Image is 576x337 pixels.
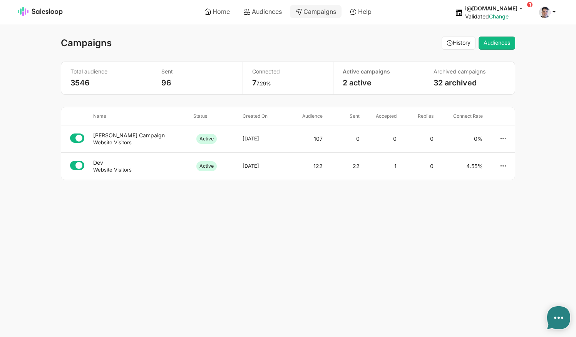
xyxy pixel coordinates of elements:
[256,80,271,87] small: 7.29%
[190,113,239,119] div: Status
[93,132,187,146] a: [PERSON_NAME] CampaignWebsite Visitors
[489,13,509,20] a: Change
[326,131,363,147] div: 0
[289,158,326,174] div: 122
[400,131,437,147] div: 0
[90,113,190,119] div: Name
[363,158,400,174] div: 1
[61,38,112,48] h1: Campaigns
[479,37,515,50] a: Audiences
[196,134,217,144] span: Active
[70,78,142,88] p: 3546
[239,113,289,119] div: Created on
[343,78,372,87] a: 2 active
[363,131,400,147] div: 0
[326,158,363,174] div: 22
[326,113,363,119] div: Sent
[252,78,324,88] p: 7
[437,158,486,174] div: 4.55%
[437,131,486,147] div: 0%
[465,13,530,20] div: Validated
[400,158,437,174] div: 0
[442,37,476,50] button: History
[93,132,187,139] div: [PERSON_NAME] Campaign
[345,5,377,18] a: Help
[161,68,233,75] p: Sent
[434,68,506,75] p: Archived campaigns
[243,163,259,169] small: [DATE]
[199,5,235,18] a: Home
[93,167,132,173] small: Website Visitors
[196,161,217,171] span: Active
[93,139,132,145] small: Website Visitors
[465,5,530,12] button: i@[DOMAIN_NAME]
[252,68,324,75] p: Connected
[400,113,437,119] div: Replies
[70,68,142,75] p: Total audience
[93,159,187,166] div: Dev
[289,113,326,119] div: Audience
[93,159,187,173] a: DevWebsite Visitors
[290,5,342,18] a: Campaigns
[243,135,259,142] small: [DATE]
[289,131,326,147] div: 107
[437,113,486,119] div: Connect rate
[238,5,287,18] a: Audiences
[161,78,233,88] p: 96
[18,7,63,16] img: Salesloop
[434,78,477,87] a: 32 archived
[363,113,400,119] div: Accepted
[343,68,415,75] p: Active campaigns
